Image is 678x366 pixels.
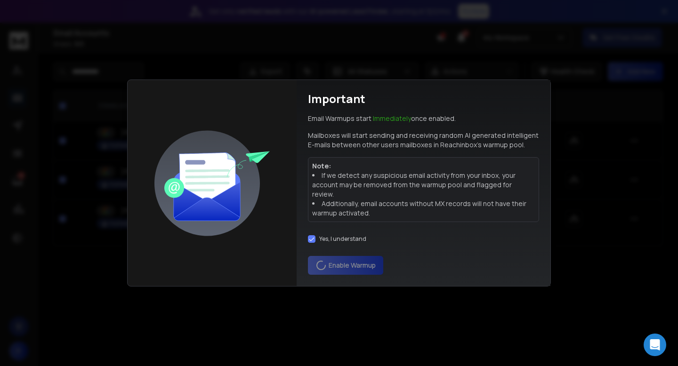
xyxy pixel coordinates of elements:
p: Mailboxes will start sending and receiving random AI generated intelligent E-mails between other ... [308,131,539,150]
li: Additionally, email accounts without MX records will not have their warmup activated. [312,199,535,218]
span: Immediately [373,114,411,123]
h1: Important [308,91,365,106]
label: Yes, I understand [319,235,366,243]
li: If we detect any suspicious email activity from your inbox, your account may be removed from the ... [312,171,535,199]
p: Email Warmups start once enabled. [308,114,456,123]
p: Note: [312,161,535,171]
div: Open Intercom Messenger [644,334,666,356]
